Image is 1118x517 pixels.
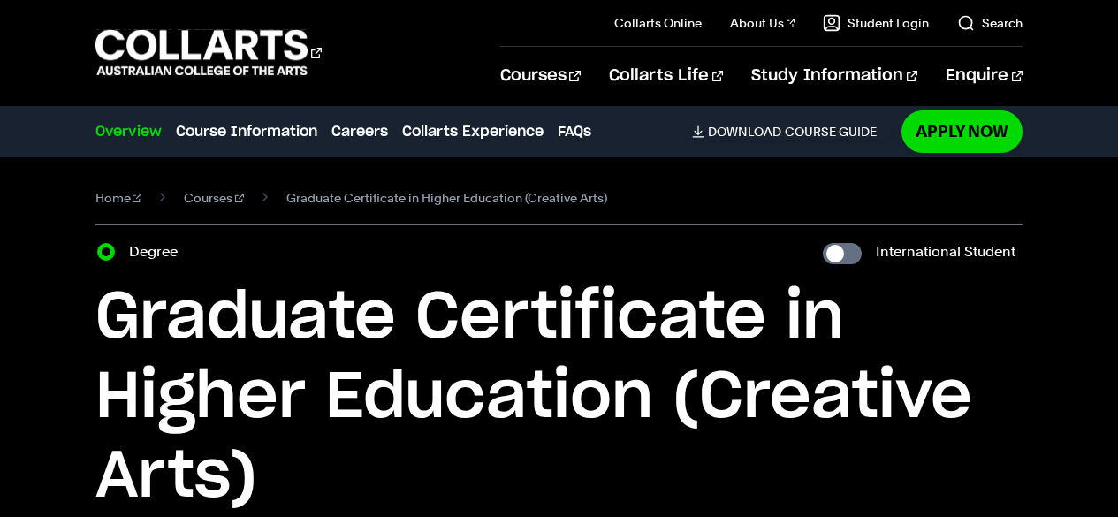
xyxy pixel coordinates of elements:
[957,14,1023,32] a: Search
[609,47,723,105] a: Collarts Life
[730,14,795,32] a: About Us
[95,27,322,78] div: Go to homepage
[95,278,1023,517] h1: Graduate Certificate in Higher Education (Creative Arts)
[823,14,929,32] a: Student Login
[95,186,142,210] a: Home
[614,14,702,32] a: Collarts Online
[286,186,607,210] span: Graduate Certificate in Higher Education (Creative Arts)
[708,124,781,140] span: Download
[331,121,388,142] a: Careers
[876,239,1015,264] label: International Student
[95,121,162,142] a: Overview
[901,110,1023,152] a: Apply Now
[184,186,244,210] a: Courses
[176,121,317,142] a: Course Information
[129,239,188,264] label: Degree
[402,121,544,142] a: Collarts Experience
[692,124,891,140] a: DownloadCourse Guide
[946,47,1023,105] a: Enquire
[751,47,917,105] a: Study Information
[558,121,591,142] a: FAQs
[500,47,581,105] a: Courses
